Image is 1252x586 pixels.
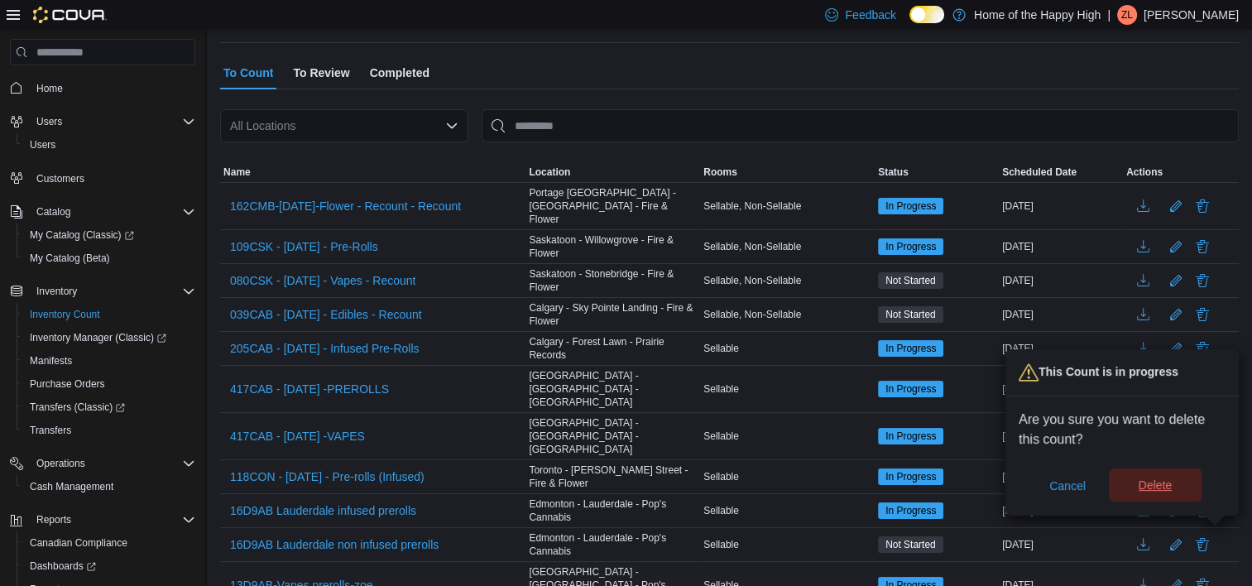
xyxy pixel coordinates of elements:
[36,457,85,470] span: Operations
[1166,268,1186,293] button: Edit count details
[230,536,439,553] span: 16D9AB Lauderdale non infused prerolls
[845,7,895,23] span: Feedback
[23,305,195,324] span: Inventory Count
[23,328,173,348] a: Inventory Manager (Classic)
[23,420,195,440] span: Transfers
[223,268,422,293] button: 080CSK - [DATE] - Vapes - Recount
[23,135,195,155] span: Users
[700,162,875,182] button: Rooms
[3,75,202,99] button: Home
[30,401,125,414] span: Transfers (Classic)
[999,467,1123,487] div: [DATE]
[30,560,96,573] span: Dashboards
[230,272,415,289] span: 080CSK - [DATE] - Vapes - Recount
[30,138,55,151] span: Users
[1121,5,1133,25] span: ZL
[30,202,195,222] span: Catalog
[30,454,92,473] button: Operations
[999,379,1123,399] div: [DATE]
[30,536,127,550] span: Canadian Compliance
[23,374,112,394] a: Purchase Orders
[1049,478,1086,494] span: Cancel
[17,223,202,247] a: My Catalog (Classic)
[30,331,166,344] span: Inventory Manager (Classic)
[293,56,349,89] span: To Review
[230,238,378,255] span: 109CSK - [DATE] - Pre-Rolls
[1144,5,1239,25] p: [PERSON_NAME]
[529,186,697,226] span: Portage [GEOGRAPHIC_DATA] - [GEOGRAPHIC_DATA] - Fire & Flower
[529,267,697,294] span: Saskatoon - Stonebridge - Fire & Flower
[223,194,468,219] button: 162CMB-[DATE]-Flower - Recount - Recount
[525,162,700,182] button: Location
[3,110,202,133] button: Users
[878,536,943,553] span: Not Started
[529,416,697,456] span: [GEOGRAPHIC_DATA] - [GEOGRAPHIC_DATA] - [GEOGRAPHIC_DATA]
[230,468,425,485] span: 118CON - [DATE] - Pre-rolls (Infused)
[1002,166,1077,179] span: Scheduled Date
[230,381,389,397] span: 417CAB - [DATE] -PREROLLS
[529,233,697,260] span: Saskatoon - Willowgrove - Fire & Flower
[23,477,120,497] a: Cash Management
[1005,349,1239,396] div: This Count is in progress
[17,555,202,578] a: Dashboards
[878,198,943,214] span: In Progress
[30,308,100,321] span: Inventory Count
[885,429,936,444] span: In Progress
[700,237,875,257] div: Sellable, Non-Sellable
[885,537,936,552] span: Not Started
[885,239,936,254] span: In Progress
[30,424,71,437] span: Transfers
[529,335,697,362] span: Calgary - Forest Lawn - Prairie Records
[875,162,999,182] button: Status
[30,281,195,301] span: Inventory
[885,307,936,322] span: Not Started
[23,135,62,155] a: Users
[999,501,1123,521] div: [DATE]
[23,397,132,417] a: Transfers (Classic)
[445,119,458,132] button: Open list of options
[700,467,875,487] div: Sellable
[23,225,195,245] span: My Catalog (Classic)
[23,305,107,324] a: Inventory Count
[223,424,372,449] button: 417CAB - [DATE] -VAPES
[482,109,1239,142] input: This is a search bar. After typing your query, hit enter to filter the results lower in the page.
[1043,469,1092,502] button: Cancel
[878,238,943,255] span: In Progress
[30,202,77,222] button: Catalog
[30,79,70,98] a: Home
[30,510,78,530] button: Reports
[220,162,525,182] button: Name
[17,531,202,555] button: Canadian Compliance
[1192,271,1212,291] button: Delete
[878,428,943,444] span: In Progress
[885,469,936,484] span: In Progress
[17,372,202,396] button: Purchase Orders
[885,503,936,518] span: In Progress
[370,56,429,89] span: Completed
[878,502,943,519] span: In Progress
[1019,410,1226,449] p: Are you sure you want to delete this count?
[30,454,195,473] span: Operations
[529,497,697,524] span: Edmonton - Lauderdale - Pop's Cannabis
[30,377,105,391] span: Purchase Orders
[36,205,70,219] span: Catalog
[1109,468,1202,502] button: Delete
[223,302,429,327] button: 039CAB - [DATE] - Edibles - Recount
[30,77,195,98] span: Home
[23,397,195,417] span: Transfers (Classic)
[23,477,195,497] span: Cash Management
[529,531,697,558] span: Edmonton - Lauderdale - Pop's Cannabis
[909,6,944,23] input: Dark Mode
[885,341,936,356] span: In Progress
[36,513,71,526] span: Reports
[885,273,936,288] span: Not Started
[999,426,1123,446] div: [DATE]
[23,374,195,394] span: Purchase Orders
[23,248,195,268] span: My Catalog (Beta)
[223,377,396,401] button: 417CAB - [DATE] -PREROLLS
[33,7,107,23] img: Cova
[23,556,103,576] a: Dashboards
[30,112,195,132] span: Users
[885,382,936,396] span: In Progress
[36,82,63,95] span: Home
